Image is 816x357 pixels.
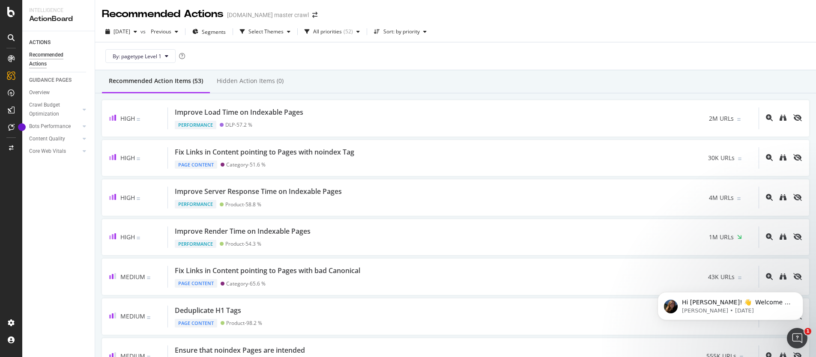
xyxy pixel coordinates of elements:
[175,187,342,196] div: Improve Server Response Time on Indexable Pages
[371,25,430,39] button: Sort: by priority
[301,25,363,39] button: All priorities(52)
[137,197,140,200] img: Equal
[29,76,72,85] div: GUIDANCE PAGES
[29,38,89,47] a: ACTIONS
[804,328,811,335] span: 1
[29,51,81,68] div: Recommended Actions
[709,193,734,202] span: 4M URLs
[137,158,140,160] img: Equal
[226,280,266,287] div: Category - 65.6 %
[175,226,311,236] div: Improve Render Time on Indexable Pages
[780,233,786,240] div: binoculars
[175,266,360,276] div: Fix Links in Content pointing to Pages with bad Canonical
[225,122,252,128] div: DLP - 57.2 %
[29,38,51,47] div: ACTIONS
[120,312,145,320] span: Medium
[120,193,135,202] span: High
[225,241,261,247] div: Product - 54.3 %
[120,233,135,241] span: High
[114,28,130,35] span: 2025 Aug. 11th
[766,273,773,280] div: magnifying-glass-plus
[202,28,226,36] span: Segments
[29,76,89,85] a: GUIDANCE PAGES
[793,114,802,121] div: eye-slash
[708,273,735,281] span: 43K URLs
[793,194,802,201] div: eye-slash
[175,279,217,288] div: Page Content
[29,147,66,156] div: Core Web Vitals
[766,114,773,121] div: magnifying-glass-plus
[709,233,734,241] span: 1M URLs
[780,154,786,161] div: binoculars
[780,114,786,121] div: binoculars
[29,14,88,24] div: ActionBoard
[175,319,217,327] div: Page Content
[29,88,89,97] a: Overview
[29,122,80,131] a: Bots Performance
[708,154,735,162] span: 30K URLs
[793,233,802,240] div: eye-slash
[313,29,342,34] div: All priorities
[29,147,80,156] a: Core Web Vitals
[29,88,50,97] div: Overview
[147,277,150,279] img: Equal
[175,306,241,315] div: Deduplicate H1 Tags
[780,274,786,281] a: binoculars
[29,7,88,14] div: Intelligence
[120,154,135,162] span: High
[312,12,317,18] div: arrow-right-arrow-left
[102,7,224,21] div: Recommended Actions
[780,273,786,280] div: binoculars
[709,114,734,123] span: 2M URLs
[105,49,176,63] button: By: pagetype Level 1
[226,320,262,326] div: Product - 98.2 %
[226,161,266,168] div: Category - 51.6 %
[175,121,216,129] div: Performance
[137,237,140,239] img: Equal
[120,114,135,122] span: High
[175,107,303,117] div: Improve Load Time on Indexable Pages
[225,201,261,208] div: Product - 58.8 %
[147,316,150,319] img: Equal
[737,118,741,121] img: Equal
[248,29,284,34] div: Select Themes
[217,77,284,85] div: Hidden Action Items (0)
[645,274,816,334] iframe: Intercom notifications message
[18,123,26,131] div: Tooltip anchor
[793,154,802,161] div: eye-slash
[175,161,217,169] div: Page Content
[383,29,420,34] div: Sort: by priority
[29,134,80,143] a: Content Quality
[29,101,74,119] div: Crawl Budget Optimization
[147,28,171,35] span: Previous
[175,240,216,248] div: Performance
[787,328,807,348] iframe: Intercom live chat
[236,25,294,39] button: Select Themes
[738,158,741,160] img: Equal
[780,115,786,122] a: binoculars
[189,25,229,39] button: Segments
[227,11,309,19] div: [DOMAIN_NAME] master crawl
[102,25,140,39] button: [DATE]
[175,147,354,157] div: Fix Links in Content pointing to Pages with noindex Tag
[766,233,773,240] div: magnifying-glass-plus
[29,51,89,68] a: Recommended Actions
[766,194,773,201] div: magnifying-glass-plus
[780,155,786,162] a: binoculars
[29,101,80,119] a: Crawl Budget Optimization
[137,118,140,121] img: Equal
[29,122,71,131] div: Bots Performance
[344,29,353,34] div: ( 52 )
[737,197,741,200] img: Equal
[120,273,145,281] span: Medium
[113,53,161,60] span: By: pagetype Level 1
[793,273,802,280] div: eye-slash
[29,134,65,143] div: Content Quality
[175,200,216,208] div: Performance
[109,77,203,85] div: Recommended Action Items (53)
[780,194,786,202] a: binoculars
